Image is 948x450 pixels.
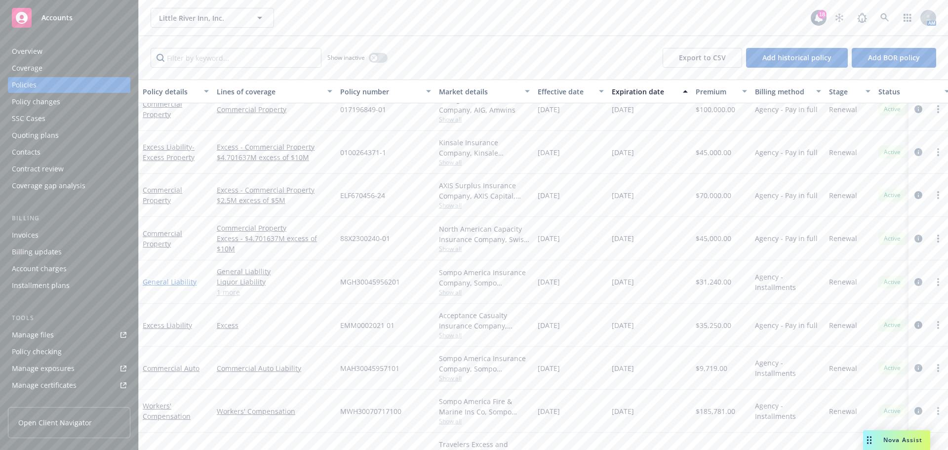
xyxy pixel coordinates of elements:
span: Active [882,234,902,243]
div: Kinsale Insurance Company, Kinsale Insurance, Amwins [439,137,530,158]
span: $9,719.00 [696,363,727,373]
span: Active [882,321,902,329]
span: $185,781.00 [696,406,735,416]
div: Manage claims [12,394,62,410]
a: Commercial Auto [143,364,199,373]
div: SSC Cases [12,111,45,126]
a: more [932,103,944,115]
span: MGH30045956201 [340,277,400,287]
div: Coverage gap analysis [12,178,85,194]
div: Drag to move [863,430,875,450]
span: [DATE] [612,147,634,158]
button: Nova Assist [863,430,930,450]
div: Quoting plans [12,127,59,143]
div: Sompo America Fire & Marine Ins Co, Sompo International [439,396,530,417]
a: Liquor Liability [217,277,332,287]
a: more [932,276,944,288]
a: Accounts [8,4,130,32]
div: Lines of coverage [217,86,321,97]
a: circleInformation [912,103,924,115]
a: circleInformation [912,405,924,417]
a: Manage certificates [8,377,130,393]
span: Agency - Pay in full [755,104,818,115]
button: Expiration date [608,80,692,103]
div: Policy changes [12,94,60,110]
span: Agency - Pay in full [755,147,818,158]
span: $70,000.00 [696,190,731,201]
span: MAH30045957101 [340,363,399,373]
span: Show all [439,115,530,123]
span: Show all [439,417,530,425]
span: [DATE] [538,104,560,115]
span: Renewal [829,406,857,416]
a: SSC Cases [8,111,130,126]
button: Premium [692,80,751,103]
span: Show all [439,331,530,339]
div: Premium [696,86,736,97]
span: Agency - Installments [755,358,821,378]
span: $35,250.00 [696,320,731,330]
button: Market details [435,80,534,103]
span: Agency - Pay in full [755,320,818,330]
div: Effective date [538,86,593,97]
a: 1 more [217,287,332,297]
div: Manage files [12,327,54,343]
div: Billing updates [12,244,62,260]
a: Installment plans [8,278,130,293]
span: 88X2300240-01 [340,233,390,244]
div: Policy checking [12,344,62,360]
button: Little River Inn, Inc. [151,8,274,28]
div: Sompo America Insurance Company, Sompo International [439,267,530,288]
span: Renewal [829,277,857,287]
span: [DATE] [538,233,560,244]
a: Workers' Compensation [217,406,332,416]
a: Manage claims [8,394,130,410]
span: ELF670456-24 [340,190,385,201]
div: Policy number [340,86,420,97]
a: General Liability [143,277,197,286]
span: [DATE] [612,104,634,115]
a: General Liability [217,266,332,277]
span: Active [882,364,902,372]
a: Quoting plans [8,127,130,143]
a: Switch app [898,8,917,28]
a: Policies [8,77,130,93]
div: Overview [12,43,42,59]
a: Excess - Commercial Property $2.5M excess of $5M [217,185,332,205]
span: Show all [439,288,530,296]
button: Add historical policy [746,48,848,68]
div: Invoices [12,227,39,243]
span: Agency - Pay in full [755,190,818,201]
a: circleInformation [912,189,924,201]
span: EMM0002021 01 [340,320,395,330]
span: Renewal [829,147,857,158]
span: $31,240.00 [696,277,731,287]
div: North American Capacity Insurance Company, Swiss Re, Amwins [439,224,530,245]
a: Policy changes [8,94,130,110]
span: [DATE] [538,406,560,416]
span: $45,000.00 [696,233,731,244]
a: more [932,405,944,417]
button: Add BOR policy [852,48,936,68]
a: circleInformation [912,362,924,374]
span: Renewal [829,363,857,373]
span: Show all [439,374,530,382]
span: Open Client Navigator [18,417,92,428]
span: [DATE] [538,363,560,373]
button: Export to CSV [663,48,742,68]
div: Account charges [12,261,67,277]
span: [DATE] [612,190,634,201]
a: circleInformation [912,146,924,158]
button: Policy details [139,80,213,103]
div: Billing method [755,86,810,97]
a: Workers' Compensation [143,401,191,421]
span: Add BOR policy [868,53,920,62]
span: [DATE] [612,406,634,416]
a: Commercial Auto Liability [217,363,332,373]
a: Coverage [8,60,130,76]
span: 0100264371-1 [340,147,386,158]
span: Renewal [829,104,857,115]
button: Effective date [534,80,608,103]
span: [DATE] [612,320,634,330]
span: [DATE] [612,363,634,373]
